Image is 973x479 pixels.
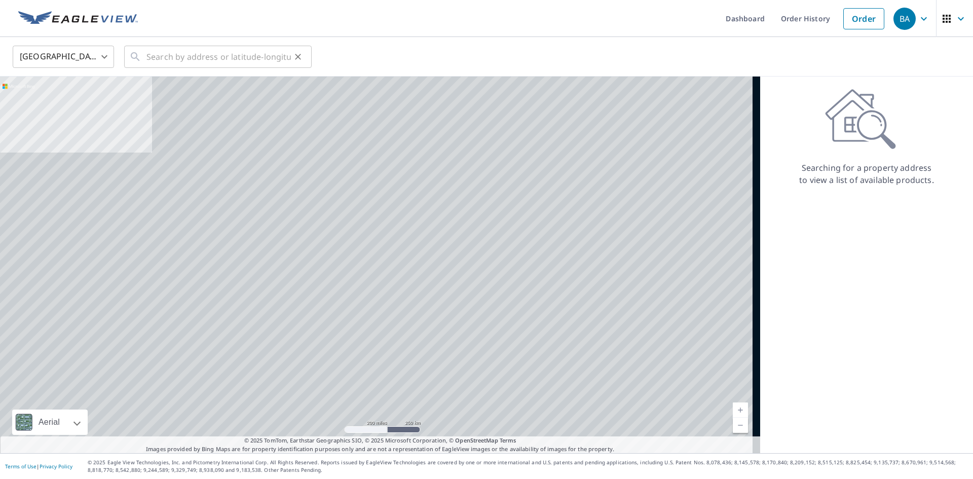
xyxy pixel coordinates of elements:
div: Aerial [12,410,88,435]
a: Order [843,8,884,29]
a: OpenStreetMap [455,436,498,444]
a: Current Level 5, Zoom Out [733,418,748,433]
a: Terms [500,436,516,444]
p: © 2025 Eagle View Technologies, Inc. and Pictometry International Corp. All Rights Reserved. Repo... [88,459,968,474]
button: Clear [291,50,305,64]
span: © 2025 TomTom, Earthstar Geographics SIO, © 2025 Microsoft Corporation, © [244,436,516,445]
a: Current Level 5, Zoom In [733,402,748,418]
p: | [5,463,72,469]
div: [GEOGRAPHIC_DATA] [13,43,114,71]
a: Terms of Use [5,463,36,470]
div: Aerial [35,410,63,435]
p: Searching for a property address to view a list of available products. [799,162,934,186]
div: BA [893,8,916,30]
a: Privacy Policy [40,463,72,470]
input: Search by address or latitude-longitude [146,43,291,71]
img: EV Logo [18,11,138,26]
